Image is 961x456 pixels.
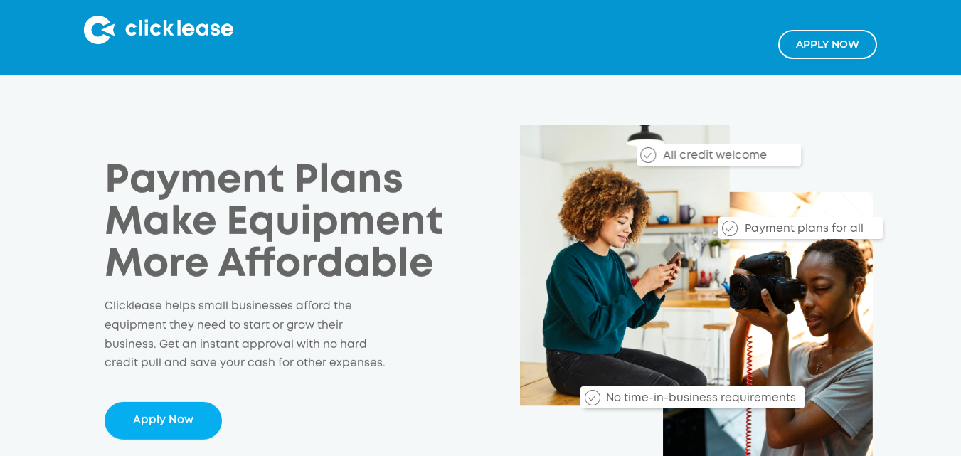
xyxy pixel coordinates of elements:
h1: Payment Plans Make Equipment More Affordable [105,160,459,285]
div: Payment plans for all [738,221,883,237]
div: All credit welcome [656,148,801,164]
p: Clicklease helps small businesses afford the equipment they need to start or grow their business.... [105,297,397,373]
div: No time-in-business requirements [598,391,804,406]
img: Checkmark_callout [585,390,600,405]
a: Apply NOw [778,30,877,59]
img: Checkmark_callout [640,147,656,162]
img: Clicklease logo [84,16,233,44]
a: Apply Now [105,401,222,439]
img: Checkmark_callout [722,220,738,235]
